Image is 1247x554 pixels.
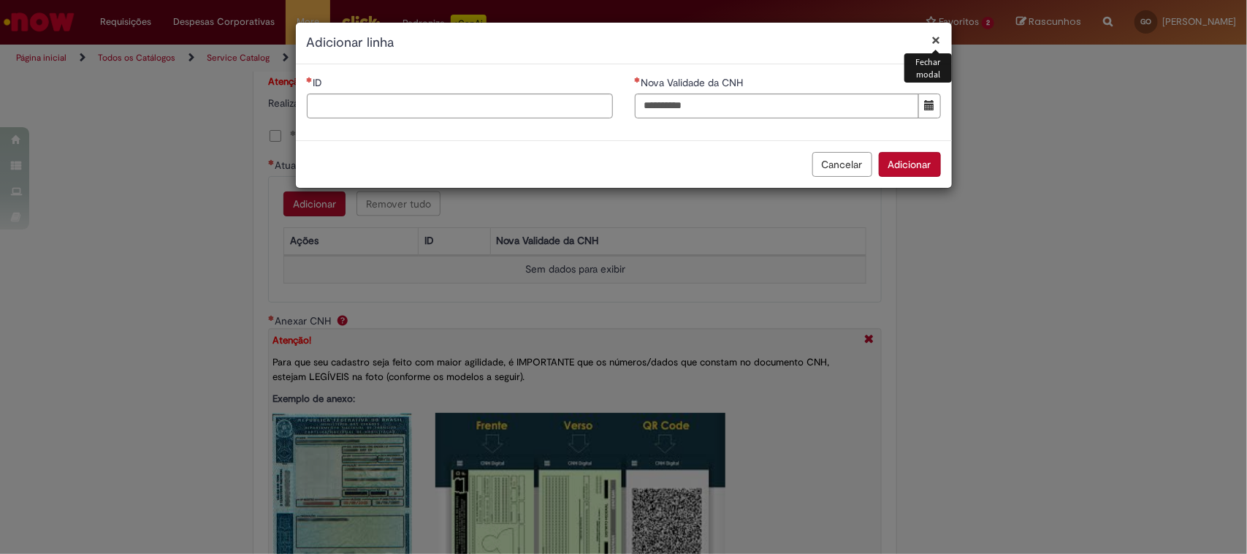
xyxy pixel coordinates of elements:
[307,77,313,83] span: Necessários
[307,94,613,118] input: ID
[635,77,641,83] span: Necessários
[635,94,919,118] input: Nova Validade da CNH
[932,32,941,48] button: Fechar modal
[918,94,941,118] button: Mostrar calendário para Nova Validade da CNH
[812,152,872,177] button: Cancelar
[641,76,747,89] span: Nova Validade da CNH
[904,53,951,83] div: Fechar modal
[313,76,326,89] span: ID
[307,34,941,53] h2: Adicionar linha
[879,152,941,177] button: Adicionar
